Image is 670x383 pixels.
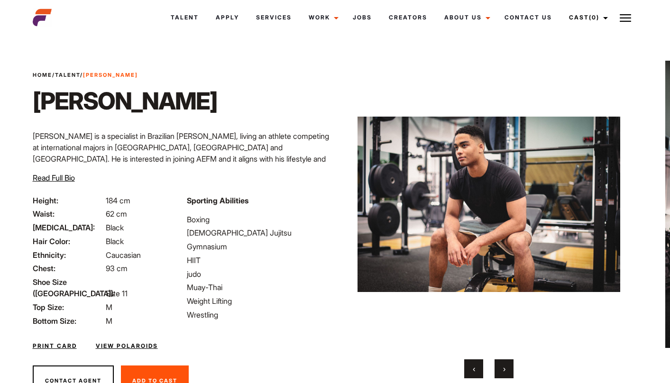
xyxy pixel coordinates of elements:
[207,5,248,30] a: Apply
[187,295,330,307] li: Weight Lifting
[33,130,330,176] p: [PERSON_NAME] is a specialist in Brazilian [PERSON_NAME], living an athlete competing at internat...
[187,241,330,252] li: Gymnasium
[33,222,104,233] span: [MEDICAL_DATA]:
[33,315,104,327] span: Bottom Size:
[33,71,138,79] span: / /
[187,309,330,320] li: Wrestling
[33,172,75,183] button: Read Full Bio
[187,227,330,238] li: [DEMOGRAPHIC_DATA] Jujitsu
[83,72,138,78] strong: [PERSON_NAME]
[344,5,380,30] a: Jobs
[187,282,330,293] li: Muay-Thai
[187,255,330,266] li: HIIT
[55,72,80,78] a: Talent
[33,208,104,219] span: Waist:
[300,5,344,30] a: Work
[187,196,248,205] strong: Sporting Abilities
[106,209,127,219] span: 62 cm
[106,250,141,260] span: Caucasian
[33,8,52,27] img: cropped-aefm-brand-fav-22-square.png
[106,302,112,312] span: M
[187,214,330,225] li: Boxing
[380,5,436,30] a: Creators
[106,223,124,232] span: Black
[496,5,560,30] a: Contact Us
[106,237,124,246] span: Black
[33,236,104,247] span: Hair Color:
[106,196,130,205] span: 184 cm
[162,5,207,30] a: Talent
[33,173,75,182] span: Read Full Bio
[33,249,104,261] span: Ethnicity:
[589,14,599,21] span: (0)
[248,5,300,30] a: Services
[33,72,52,78] a: Home
[620,12,631,24] img: Burger icon
[106,264,128,273] span: 93 cm
[473,364,475,374] span: Previous
[436,5,496,30] a: About Us
[33,195,104,206] span: Height:
[33,342,77,350] a: Print Card
[33,301,104,313] span: Top Size:
[33,87,217,115] h1: [PERSON_NAME]
[106,316,112,326] span: M
[503,364,505,374] span: Next
[33,263,104,274] span: Chest:
[33,276,104,299] span: Shoe Size ([GEOGRAPHIC_DATA]):
[187,268,330,280] li: judo
[106,289,128,298] span: Size 11
[96,342,158,350] a: View Polaroids
[560,5,614,30] a: Cast(0)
